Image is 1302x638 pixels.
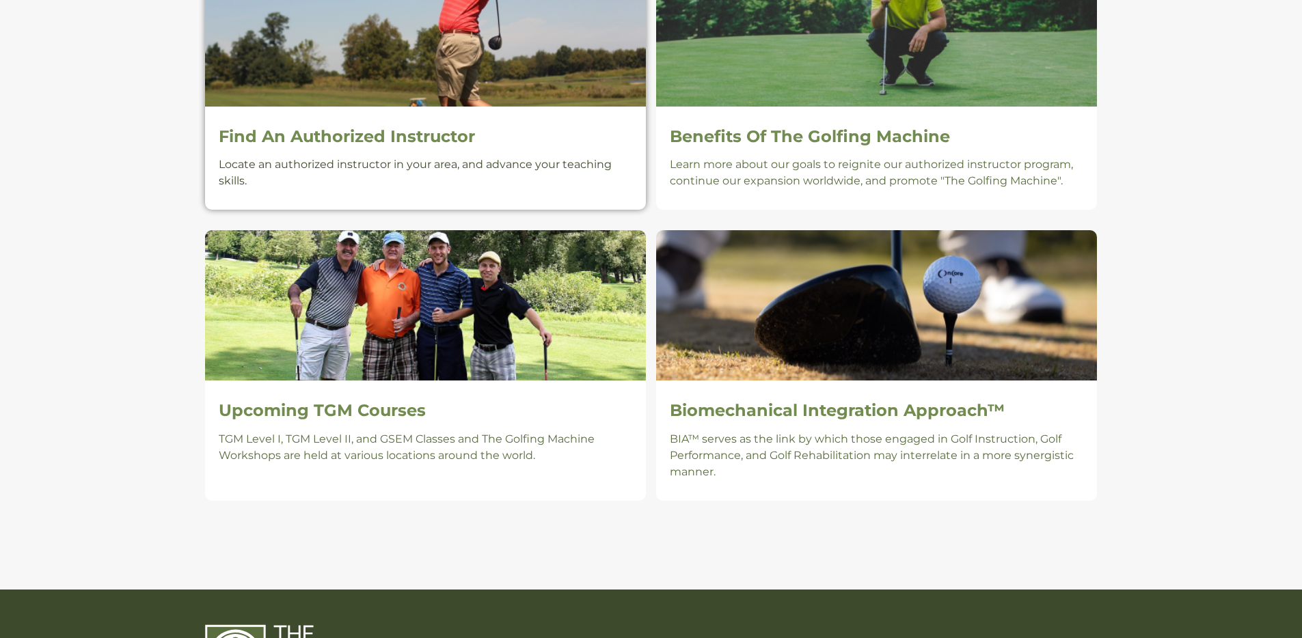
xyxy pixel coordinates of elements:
[205,230,646,501] a: Upcoming TGM Courses TGM Level I, TGM Level II, and GSEM Classes and The Golfing Machine Workshop...
[219,401,632,421] h2: Upcoming TGM Courses
[219,431,632,464] p: TGM Level I, TGM Level II, and GSEM Classes and The Golfing Machine Workshops are held at various...
[219,156,632,189] p: Locate an authorized instructor in your area, and advance your teaching skills.
[219,127,632,147] h2: Find An Authorized Instructor
[656,230,1097,501] a: Biomechanical Integration Approach™ BIA™ serves as the link by which those engaged in Golf Instru...
[670,156,1083,189] p: Learn more about our goals to reignite our authorized instructor program, continue our expansion ...
[670,401,1083,421] h2: Biomechanical Integration Approach™
[670,127,1083,147] h2: Benefits Of The Golfing Machine
[670,431,1083,480] p: BIA™ serves as the link by which those engaged in Golf Instruction, Golf Performance, and Golf Re...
